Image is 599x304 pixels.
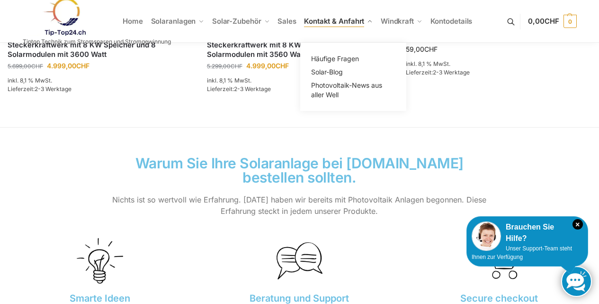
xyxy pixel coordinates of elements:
img: Home 15 [277,238,323,284]
span: CHF [76,62,89,70]
span: Kontakt & Anfahrt [304,17,364,26]
h2: Warum Sie Ihre Solaranlage bei [DOMAIN_NAME] bestellen sollten. [105,156,494,184]
bdi: 5.299,00 [207,63,242,70]
h3: Beratung und Support [207,294,393,303]
a: Steckerkraftwerk mit 8 KW Speicher und 8 Solarmodulen mit 3600 Watt [8,40,193,59]
span: CHF [276,62,289,70]
h3: Secure checkout [406,294,592,303]
span: Unser Support-Team steht Ihnen zur Verfügung [472,245,572,260]
p: inkl. 8,1 % MwSt. [8,76,193,85]
span: Solar-Blog [311,68,343,76]
span: Sales [277,17,296,26]
span: CHF [31,63,43,70]
img: Home 14 [77,238,123,284]
span: Kontodetails [430,17,473,26]
i: Schließen [572,219,583,230]
span: Solaranlagen [151,17,196,26]
p: inkl. 8,1 % MwSt. [207,76,392,85]
span: 0 [563,15,577,28]
span: Häufige Fragen [311,55,359,63]
span: 2-3 Werktage [234,85,271,92]
span: Photovoltaik-News aus aller Well [311,81,382,99]
span: Lieferzeit: [406,69,470,76]
span: CHF [424,45,438,53]
span: CHF [231,63,242,70]
bdi: 4.999,00 [47,62,89,70]
span: 2-3 Werktage [35,85,72,92]
div: Brauchen Sie Hilfe? [472,221,583,244]
span: Lieferzeit: [207,85,271,92]
span: Solar-Zubehör [212,17,261,26]
span: 0,00 [528,17,559,26]
img: Customer service [472,221,501,251]
bdi: 5.699,00 [8,63,43,70]
bdi: 4.999,00 [246,62,289,70]
span: Windkraft [381,17,414,26]
a: 0,00CHF 0 [528,7,576,36]
p: Tiptop Technik zum Stromsparen und Stromgewinnung [23,39,171,45]
h3: Smarte Ideen [7,294,193,303]
bdi: 59,00 [406,45,438,53]
p: Nichts ist so wertvoll wie Erfahrung. [DATE] haben wir bereits mit Photovoltaik Anlagen begonnen.... [105,194,494,217]
a: Häufige Fragen [306,52,401,65]
a: Solar-Blog [306,65,401,79]
p: inkl. 8,1 % MwSt. [406,60,591,68]
span: Lieferzeit: [8,85,72,92]
a: Photovoltaik-News aus aller Well [306,79,401,101]
a: Steckerkraftwerk mit 8 KW Speicher und 8 Solarmodulen mit 3560 Watt mit Shelly Em 3 Pro [207,40,392,59]
span: CHF [545,17,559,26]
span: 2-3 Werktage [433,69,470,76]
